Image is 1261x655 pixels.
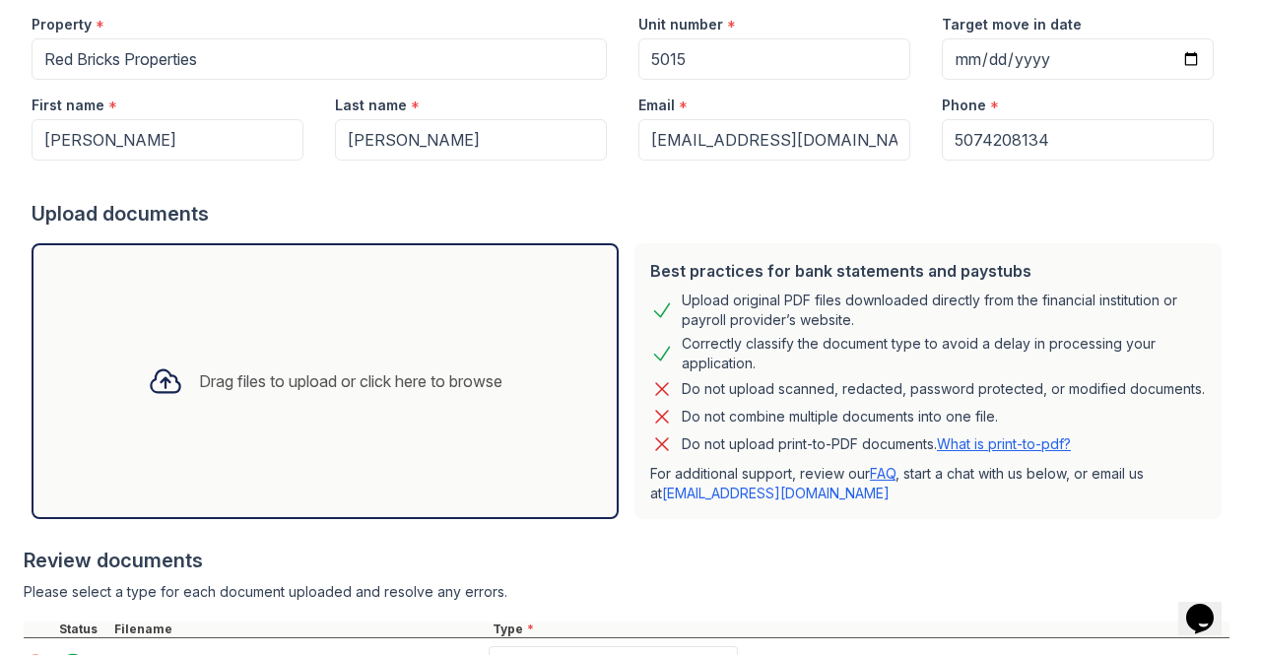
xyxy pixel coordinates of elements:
[1178,576,1241,635] iframe: chat widget
[682,377,1205,401] div: Do not upload scanned, redacted, password protected, or modified documents.
[650,259,1206,283] div: Best practices for bank statements and paystubs
[682,434,1071,454] p: Do not upload print-to-PDF documents.
[942,15,1082,34] label: Target move in date
[638,15,723,34] label: Unit number
[650,464,1206,503] p: For additional support, review our , start a chat with us below, or email us at
[489,622,1229,637] div: Type
[942,96,986,115] label: Phone
[870,465,896,482] a: FAQ
[937,435,1071,452] a: What is print-to-pdf?
[682,291,1206,330] div: Upload original PDF files downloaded directly from the financial institution or payroll provider’...
[662,485,890,501] a: [EMAIL_ADDRESS][DOMAIN_NAME]
[55,622,110,637] div: Status
[682,405,998,428] div: Do not combine multiple documents into one file.
[32,200,1229,228] div: Upload documents
[110,622,489,637] div: Filename
[199,369,502,393] div: Drag files to upload or click here to browse
[24,582,1229,602] div: Please select a type for each document uploaded and resolve any errors.
[638,96,675,115] label: Email
[32,15,92,34] label: Property
[32,96,104,115] label: First name
[335,96,407,115] label: Last name
[682,334,1206,373] div: Correctly classify the document type to avoid a delay in processing your application.
[24,547,1229,574] div: Review documents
